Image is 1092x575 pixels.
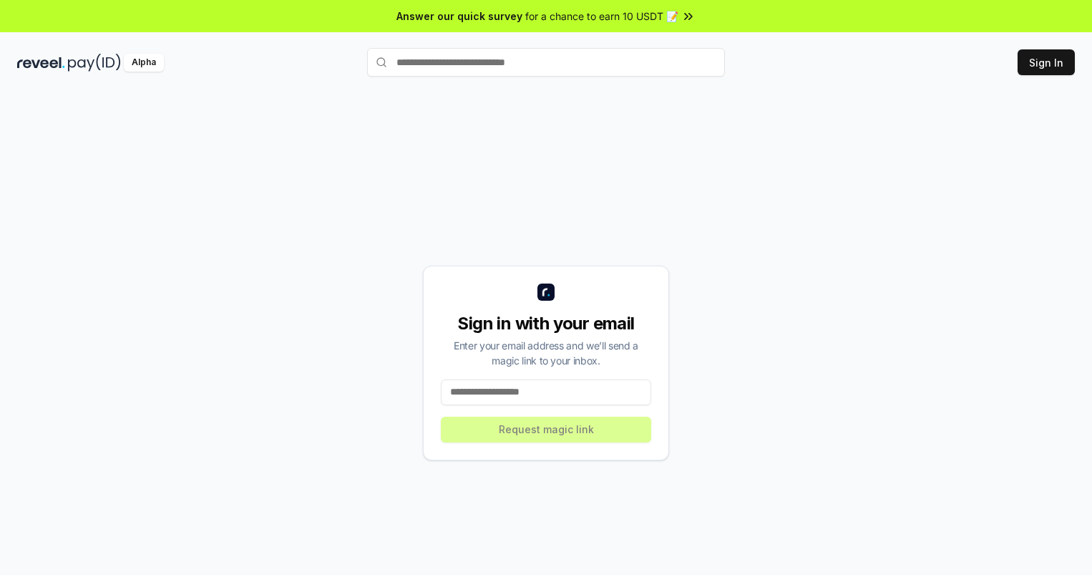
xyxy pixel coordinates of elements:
div: Sign in with your email [441,312,651,335]
img: pay_id [68,54,121,72]
div: Enter your email address and we’ll send a magic link to your inbox. [441,338,651,368]
img: logo_small [537,284,555,301]
div: Alpha [124,54,164,72]
button: Sign In [1018,49,1075,75]
img: reveel_dark [17,54,65,72]
span: for a chance to earn 10 USDT 📝 [525,9,678,24]
span: Answer our quick survey [396,9,522,24]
